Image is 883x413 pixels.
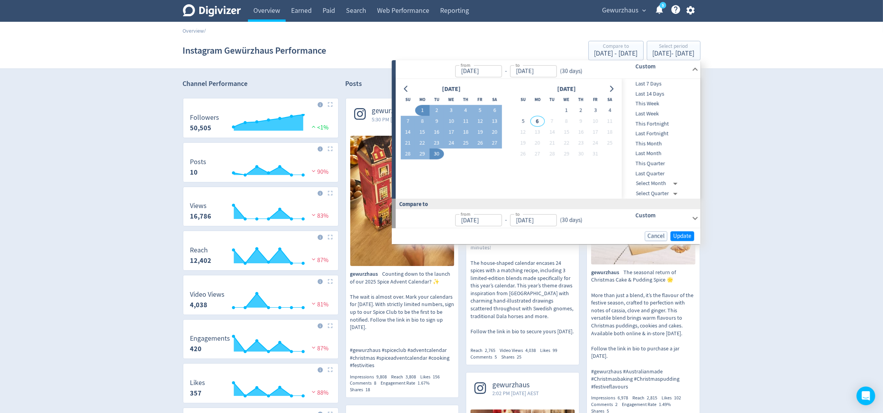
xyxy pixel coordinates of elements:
[622,149,699,159] div: Last Month
[516,94,530,105] th: Sunday
[545,94,559,105] th: Tuesday
[622,129,699,139] div: Last Fortnight
[204,27,206,34] span: /
[517,354,521,360] span: 25
[460,61,470,68] label: from
[400,138,415,149] button: 21
[310,124,318,129] img: positive-performance.svg
[622,109,699,119] div: Last Week
[400,94,415,105] th: Sunday
[350,270,383,278] span: gewurzhaus
[310,301,329,308] span: 81%
[328,146,333,151] img: Placeholder
[615,401,618,408] span: 2
[458,116,473,127] button: 11
[392,199,700,209] div: Compare to
[415,116,430,127] button: 8
[487,127,502,138] button: 20
[559,94,574,105] th: Wednesday
[310,345,329,352] span: 87%
[594,50,638,57] div: [DATE] - [DATE]
[591,401,622,408] div: Comments
[574,149,588,159] button: 30
[545,127,559,138] button: 14
[647,395,657,401] span: 2,815
[574,138,588,149] button: 23
[183,38,327,63] h1: Instagram Gewürzhaus Performance
[622,140,699,148] span: This Month
[470,191,575,343] p: 🔔UPDATE: NOW SOLD OUT🔔 Now on sale: 2025 Spice Advent Calendar 🎉⁠ ⁠ Purchase yours [DATE] for the...
[430,127,444,138] button: 16
[473,116,487,127] button: 12
[190,201,212,210] dt: Views
[350,136,455,266] img: Counting down to the launch of our 2025 Spice Advent Calendar? ✨⁠ ⁠ The wait is almost over. Mark...
[415,138,430,149] button: 22
[647,41,700,60] button: Select period[DATE]- [DATE]
[190,212,212,221] strong: 16,786
[391,374,421,380] div: Reach
[530,94,545,105] th: Monday
[516,149,530,159] button: 26
[588,149,602,159] button: 31
[502,216,510,225] div: -
[310,389,318,395] img: negative-performance.svg
[622,129,699,138] span: Last Fortnight
[530,127,545,138] button: 13
[473,127,487,138] button: 19
[622,80,699,88] span: Last 7 Days
[602,116,617,127] button: 11
[622,90,699,98] span: Last 14 Days
[591,395,632,401] div: Impressions
[602,138,617,149] button: 25
[545,149,559,159] button: 28
[328,102,333,107] img: Placeholder
[366,387,370,393] span: 18
[346,98,459,393] a: gewurzhaus5:30 PM [DATE] AESTCounting down to the launch of our 2025 Spice Advent Calendar? ✨⁠ ⁠ ...
[555,84,578,94] div: [DATE]
[556,216,582,225] div: ( 30 days )
[660,2,666,9] a: 5
[553,347,557,353] span: 99
[594,44,638,50] div: Compare to
[502,66,510,75] div: -
[525,347,536,353] span: 4,038
[495,354,497,360] span: 5
[415,127,430,138] button: 15
[470,347,500,354] div: Reach
[559,138,574,149] button: 22
[190,256,212,265] strong: 12,402
[460,211,470,217] label: from
[591,269,695,391] p: The seasonal return of Christmas Cake & Pudding Spice 🌟⁠ ⁠ More than just a blend, it’s the flavo...
[430,116,444,127] button: 9
[190,378,205,387] dt: Likes
[516,138,530,149] button: 19
[310,212,329,220] span: 83%
[439,84,463,94] div: [DATE]
[186,247,335,267] svg: Reach 12,402
[328,279,333,284] img: Placeholder
[530,138,545,149] button: 20
[458,127,473,138] button: 18
[622,110,699,118] span: Last Week
[444,94,458,105] th: Wednesday
[574,127,588,138] button: 16
[622,89,699,99] div: Last 14 Days
[430,138,444,149] button: 23
[556,66,585,75] div: ( 30 days )
[622,99,699,109] div: This Week
[310,168,318,174] img: negative-performance.svg
[622,169,699,178] span: Last Quarter
[622,159,699,168] span: This Quarter
[574,105,588,116] button: 2
[372,107,419,115] span: gewurzhaus
[588,105,602,116] button: 3
[635,211,688,220] h6: Custom
[674,395,681,401] span: 102
[545,116,559,127] button: 7
[186,114,335,135] svg: Followers 50,505
[310,256,329,264] span: 87%
[186,379,335,400] svg: Likes 357
[530,149,545,159] button: 27
[470,354,501,360] div: Comments
[545,138,559,149] button: 21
